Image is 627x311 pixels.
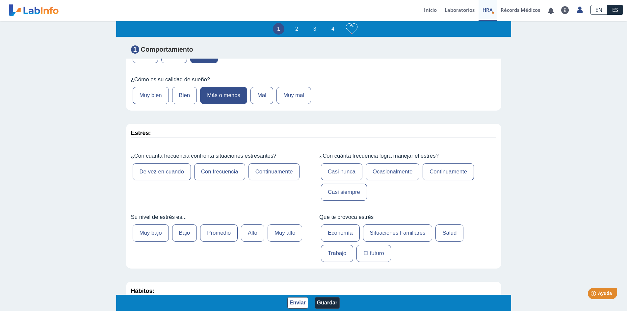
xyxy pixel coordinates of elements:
[568,285,620,304] iframe: Help widget launcher
[241,224,264,242] label: Alto
[200,87,247,104] label: Más o menos
[250,87,273,104] label: Mal
[131,288,155,294] strong: Hábitos:
[363,224,432,242] label: Situaciones Familiares
[131,46,139,54] span: 1
[172,224,197,242] label: Bajo
[276,87,311,104] label: Muy mal
[483,7,493,13] span: HRA
[319,153,496,159] label: ¿Con cuánta frecuencia logra manejar el estrés?
[133,224,169,242] label: Muy bajo
[131,153,308,159] label: ¿Con cuánta frecuencia confronta situaciones estresantes?
[291,23,302,35] li: 2
[131,130,151,136] strong: Estrés:
[346,22,357,30] h3: 7%
[273,23,284,35] li: 1
[133,163,191,180] label: De vez en cuando
[319,214,496,220] label: Que te provoca estrés
[172,87,197,104] label: Bien
[321,163,362,180] label: Casi nunca
[315,297,340,309] button: Guardar
[423,163,474,180] label: Continuamente
[131,76,496,83] label: ¿Cómo es su calidad de sueño?
[607,5,623,15] a: ES
[268,224,302,242] label: Muy alto
[194,163,245,180] label: Con frecuencia
[248,163,300,180] label: Continuamente
[590,5,607,15] a: EN
[141,46,193,53] strong: Comportamiento
[435,224,463,242] label: Salud
[366,163,419,180] label: Ocasionalmente
[356,245,391,262] label: El futuro
[131,214,308,220] label: Su nivel de estrés es...
[133,87,169,104] label: Muy bien
[321,184,367,201] label: Casi siempre
[309,23,321,35] li: 3
[200,224,238,242] label: Promedio
[327,23,339,35] li: 4
[321,224,360,242] label: Economía
[287,297,308,309] button: Enviar
[321,245,353,262] label: Trabajo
